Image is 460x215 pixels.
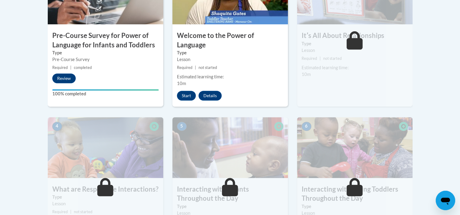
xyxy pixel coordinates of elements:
[52,65,68,70] span: Required
[172,117,288,178] img: Course Image
[302,40,408,47] label: Type
[302,203,408,210] label: Type
[172,185,288,203] h3: Interacting with Infants Throughout the Day
[52,122,62,131] span: 4
[52,210,68,214] span: Required
[302,47,408,54] div: Lesson
[177,91,196,101] button: Start
[177,65,192,70] span: Required
[177,81,186,86] span: 10m
[52,49,159,56] label: Type
[52,90,159,97] label: 100% completed
[74,210,92,214] span: not started
[70,65,71,70] span: |
[74,65,92,70] span: completed
[177,122,187,131] span: 5
[302,122,311,131] span: 6
[297,31,413,40] h3: Itʹs All About Relationships
[320,56,321,61] span: |
[52,200,159,207] div: Lesson
[199,91,222,101] button: Details
[70,210,71,214] span: |
[302,72,311,77] span: 10m
[302,56,317,61] span: Required
[172,31,288,50] h3: Welcome to the Power of Language
[177,49,283,56] label: Type
[48,31,163,50] h3: Pre-Course Survey for Power of Language for Infants and Toddlers
[52,56,159,63] div: Pre-Course Survey
[297,117,413,178] img: Course Image
[302,64,408,71] div: Estimated learning time:
[52,73,76,83] button: Review
[297,185,413,203] h3: Interacting with Young Toddlers Throughout the Day
[48,117,163,178] img: Course Image
[48,185,163,194] h3: What are Responsive Interactions?
[323,56,342,61] span: not started
[52,194,159,200] label: Type
[177,73,283,80] div: Estimated learning time:
[436,191,455,210] iframe: Button to launch messaging window
[177,56,283,63] div: Lesson
[195,65,196,70] span: |
[52,89,159,90] div: Your progress
[177,203,283,210] label: Type
[199,65,217,70] span: not started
